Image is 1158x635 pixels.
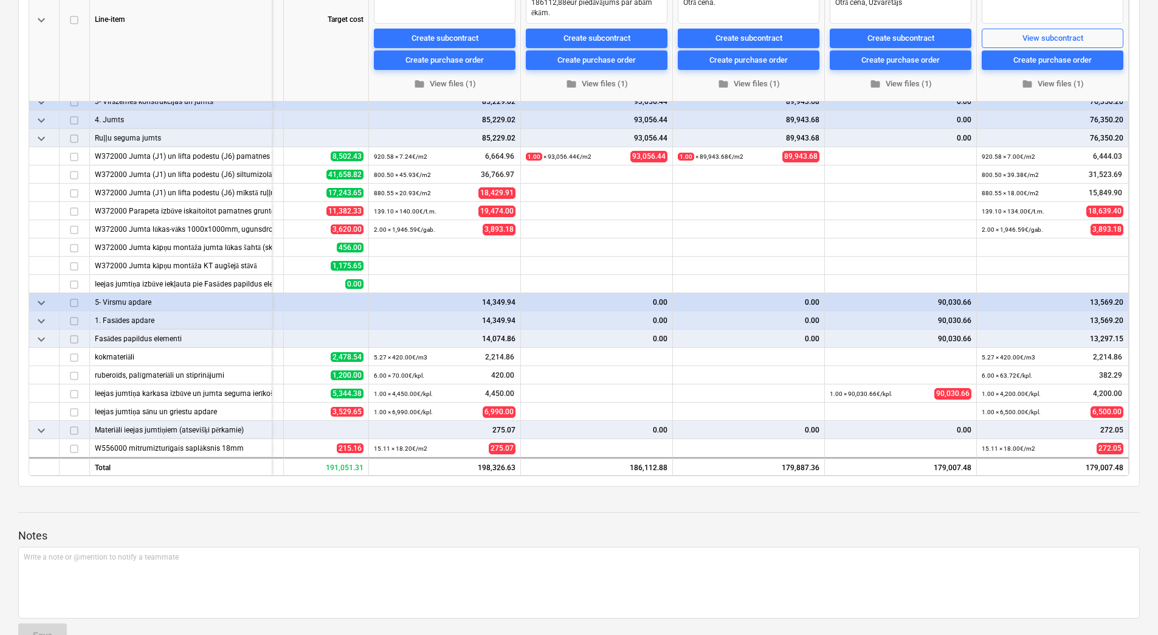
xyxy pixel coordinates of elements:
div: Create subcontract [715,31,782,45]
span: folder [566,78,577,89]
div: Create subcontract [867,31,934,45]
span: keyboard_arrow_down [34,13,49,27]
div: 272.05 [982,421,1123,439]
small: 1.00 × 4,200.00€ / kpl. [982,390,1041,397]
span: 11,382.33 [326,206,364,216]
span: 3,620.00 [331,224,364,234]
span: keyboard_arrow_down [34,95,49,109]
span: 420.00 [490,370,515,381]
small: 15.11 × 18.00€ / m2 [982,445,1035,452]
div: 76,350.20 [982,129,1123,147]
div: Create purchase order [861,53,940,67]
button: Create subcontract [678,29,819,48]
div: 0.00 [678,293,819,311]
small: 139.10 × 134.00€ / t.m. [982,208,1044,215]
div: 198,326.63 [369,457,521,476]
div: W372000 Jumta lūkas-vāks 1000x1000mm, ugunsdrošība EI30, montāža ar izolēšanu, siltināšanu un apk... [95,220,267,238]
span: 36,766.97 [480,170,515,180]
span: 93,056.44 [630,151,667,162]
span: keyboard_arrow_down [34,113,49,128]
div: 0.00 [678,311,819,330]
span: 215.16 [337,443,364,453]
small: 1.00 × 6,990.00€ / kpl. [374,409,433,415]
div: 76,350.20 [982,111,1123,129]
span: 6,990.00 [483,406,515,418]
p: Notes [18,529,1140,543]
small: 880.55 × 20.93€ / m2 [374,190,431,196]
div: W372000 Jumta (J1) un lifta podestu (J6) mīkstā ruļļu seguma uzkausēšana 2 kārtās, ieskaitot defl... [95,184,267,201]
small: 5.27 × 420.00€ / m3 [374,354,427,361]
div: 179,007.48 [977,457,1129,476]
div: 0.00 [526,293,667,311]
small: 1.00 × 90,030.66€ / kpl. [830,390,892,397]
span: keyboard_arrow_down [34,423,49,438]
span: 5,344.38 [331,389,364,398]
span: 6,500.00 [1091,406,1123,418]
div: 93,056.44 [526,129,667,147]
div: 0.00 [678,421,819,439]
small: 2.00 × 1,946.59€ / gab. [982,226,1043,233]
button: View subcontract [982,29,1123,48]
span: View files (1) [531,77,663,91]
div: Create subcontract [563,31,630,45]
small: 139.10 × 140.00€ / t.m. [374,208,436,215]
span: 382.29 [1098,370,1123,381]
div: 0.00 [526,421,667,439]
div: 0.00 [830,421,971,439]
button: Create subcontract [374,29,515,48]
button: Create subcontract [830,29,971,48]
span: 2,214.86 [1092,352,1123,363]
span: keyboard_arrow_down [34,332,49,347]
span: folder [1022,78,1033,89]
span: View files (1) [835,77,967,91]
span: folder [870,78,881,89]
span: View files (1) [379,77,511,91]
span: 4,200.00 [1092,389,1123,399]
span: keyboard_arrow_down [34,131,49,146]
small: 880.55 × 18.00€ / m2 [982,190,1039,196]
span: 1,175.65 [331,261,364,271]
span: 3,893.18 [1091,224,1123,235]
small: 2.00 × 1,946.59€ / gab. [374,226,435,233]
div: 275.07 [374,421,515,439]
div: 0.00 [526,311,667,330]
div: Create purchase order [557,53,636,67]
span: 17,243.65 [326,188,364,198]
div: 13,297.15 [982,330,1123,348]
div: Ieejas jumtiņa izbūve iekļauta pie Fasādes papildus elementiem 5.1. sadaļā [95,275,267,293]
div: W372000 Jumta kāpņu montāža jumta lūkas šahtā (skavas veidā pakapieni 2 gab.) [95,238,267,256]
div: 0.00 [526,330,667,348]
span: 456.00 [337,243,364,252]
div: 0.00 [830,129,971,147]
div: Create purchase order [1013,53,1092,67]
span: 275.07 [489,443,515,454]
div: 5- Virsmu apdare [95,293,267,311]
div: 89,943.68 [678,111,819,129]
div: Create purchase order [405,53,484,67]
div: 89,943.68 [678,129,819,147]
span: 8,502.43 [331,151,364,161]
div: W556000 mitrumizturīgais saplāksnis 18mm [95,439,267,457]
div: Fasādes papildus elementi [95,330,267,347]
div: 0.00 [678,330,819,348]
span: 6,664.96 [484,151,515,162]
small: 800.50 × 45.93€ / m2 [374,172,431,178]
span: 2,214.86 [484,352,515,363]
span: 89,943.68 [782,151,819,162]
span: 3,529.65 [331,407,364,417]
div: 90,030.66 [830,293,971,311]
div: ruberoīds, palīgmateriāli un stiprinājumi [95,366,267,384]
button: View files (1) [678,75,819,94]
div: W372000 Jumta (J1) un lifta podestu (J6) pamatnes gruntēšana, tvaika/hidroizolācija ierīkošana, i... [95,147,267,165]
div: 0.00 [830,111,971,129]
div: Chat Widget [1097,577,1158,635]
div: 186,112.88 [521,457,673,476]
button: Create purchase order [374,50,515,70]
span: 31,523.69 [1087,170,1123,180]
button: View files (1) [830,75,971,94]
div: Ieejas jumtiņa sānu un griestu apdare [95,403,267,420]
button: Create purchase order [830,50,971,70]
div: Ieejas jumtiņa karkasa izbūve un jumta seguma ierīkošana (t.sk.parapets, jumta papildelementi) [95,384,267,402]
div: 179,007.48 [825,457,977,476]
div: Materiāli ieejas jumtiņiem (atsevišķi pērkamie) [95,421,267,439]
